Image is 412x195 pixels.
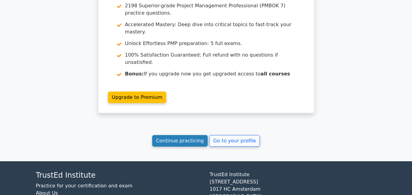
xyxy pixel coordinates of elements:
a: Go to your profile [209,135,260,147]
h4: TrustEd Institute [36,171,202,180]
a: Upgrade to Premium [108,92,167,103]
a: Practice for your certification and exam [36,183,133,189]
a: Continue practicing [152,135,208,147]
